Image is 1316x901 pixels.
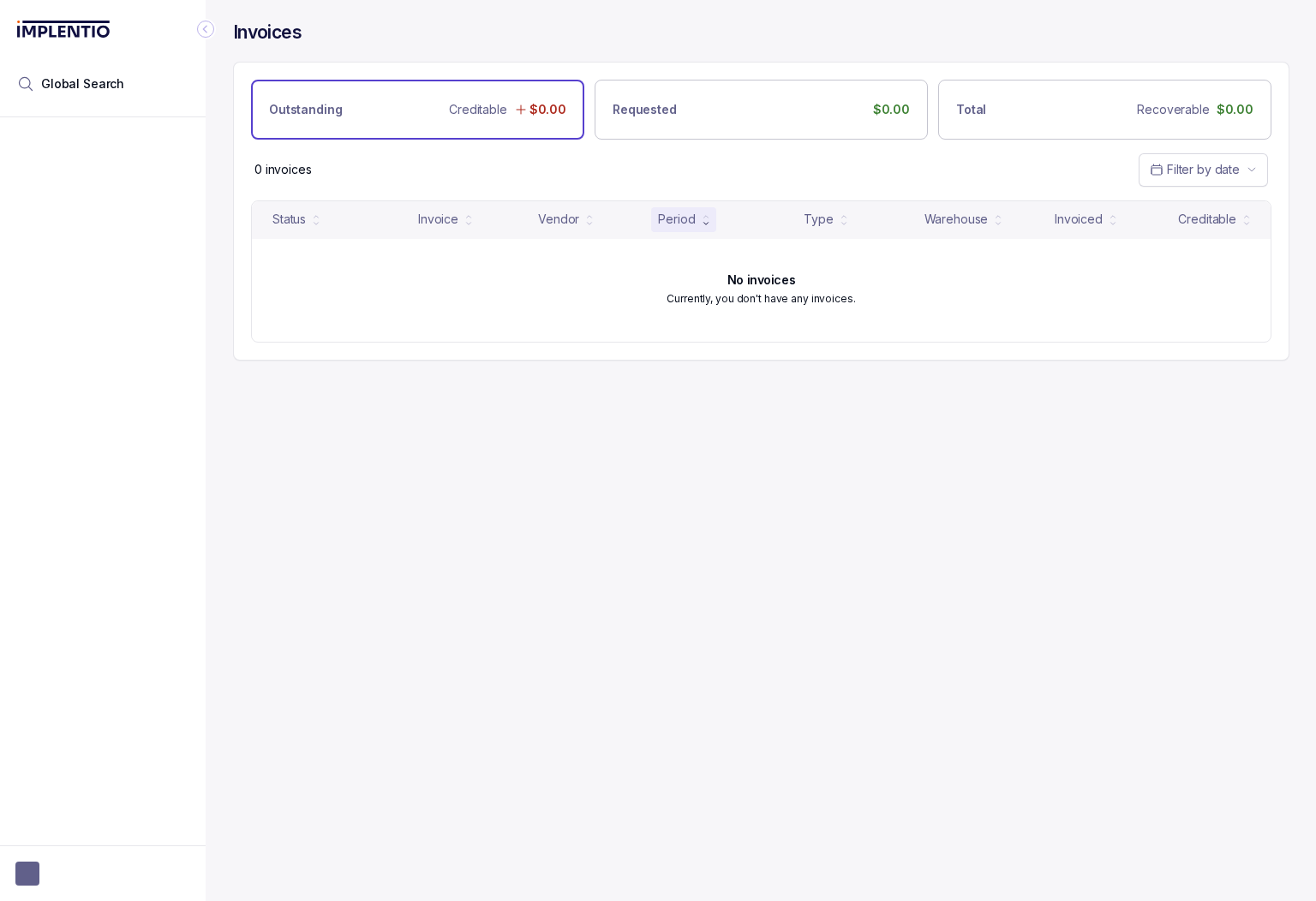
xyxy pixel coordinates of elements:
div: Invoiced [1055,211,1103,228]
div: Period [658,211,695,228]
p: Total [956,101,986,118]
search: Date Range Picker [1150,161,1240,178]
div: Status [272,211,306,228]
div: Warehouse [924,211,989,228]
div: Type [804,211,833,228]
p: $0.00 [529,101,566,118]
div: Remaining page entries [254,161,312,178]
p: Currently, you don't have any invoices. [667,290,855,307]
span: User initials [15,862,39,886]
p: $0.00 [873,101,910,118]
p: Requested [613,101,677,118]
span: Filter by date [1167,162,1240,176]
p: Recoverable [1137,101,1209,118]
div: Vendor [538,211,579,228]
p: $0.00 [1217,101,1253,118]
p: Outstanding [269,101,342,118]
h4: Invoices [233,21,302,45]
div: Invoice [418,211,458,228]
p: 0 invoices [254,161,312,178]
h6: No invoices [727,273,795,287]
span: Global Search [41,75,124,92]
div: Collapse Icon [195,19,216,39]
button: Date Range Picker [1139,153,1268,186]
div: Creditable [1178,211,1236,228]
p: Creditable [449,101,507,118]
